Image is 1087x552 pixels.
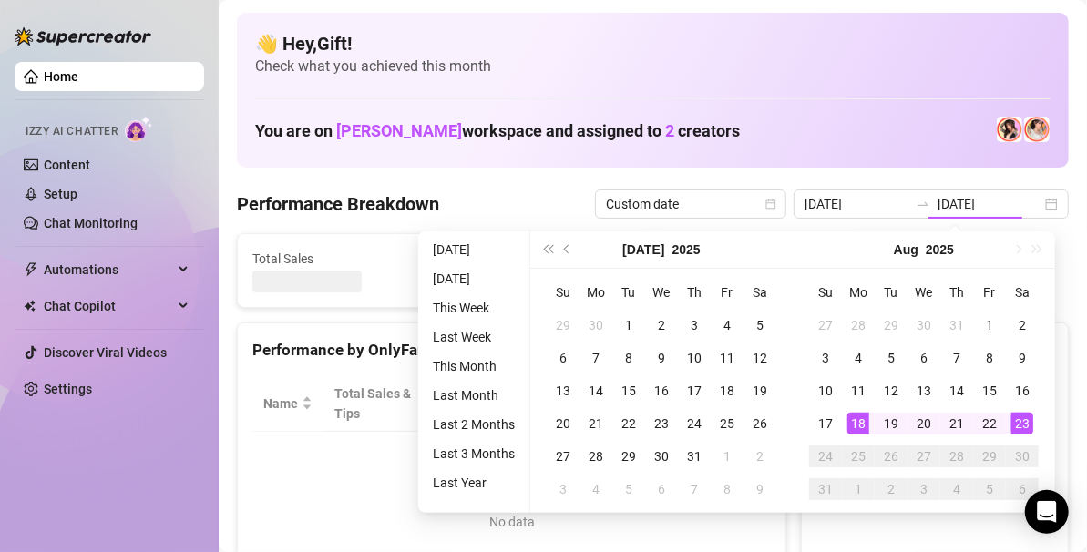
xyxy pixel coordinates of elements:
span: Automations [44,255,173,284]
h4: 👋 Hey, Gift ! [255,31,1051,56]
th: Sales / Hour [557,376,650,432]
div: Sales by OnlyFans Creator [816,338,1053,363]
img: 𝖍𝖔𝖑𝖑𝖞 [1024,117,1050,142]
span: Izzy AI Chatter [26,123,118,140]
div: Open Intercom Messenger [1025,490,1069,534]
a: Settings [44,382,92,396]
input: Start date [805,194,908,214]
a: Content [44,158,90,172]
h1: You are on workspace and assigned to creators [255,121,740,141]
span: Sales / Hour [568,383,624,424]
span: Total Sales [252,249,418,269]
span: calendar [765,199,776,210]
img: logo-BBDzfeDw.svg [15,27,151,46]
span: Messages Sent [676,249,842,269]
span: Check what you achieved this month [255,56,1051,77]
input: End date [938,194,1041,214]
span: Name [263,394,298,414]
div: Est. Hours Worked [449,383,532,424]
div: Performance by OnlyFans Creator [252,338,771,363]
div: No data [271,512,753,532]
th: Chat Conversion [651,376,772,432]
span: to [916,197,930,211]
a: Home [44,69,78,84]
span: Active Chats [464,249,630,269]
img: Holly [997,117,1022,142]
span: Chat Copilot [44,291,173,321]
th: Total Sales & Tips [323,376,438,432]
span: Total Sales & Tips [334,383,413,424]
a: Discover Viral Videos [44,345,167,360]
span: Chat Conversion [661,383,746,424]
a: Setup [44,187,77,201]
h4: Performance Breakdown [237,191,439,217]
th: Name [252,376,323,432]
span: thunderbolt [24,262,38,277]
span: 2 [665,121,674,140]
span: [PERSON_NAME] [336,121,462,140]
img: Chat Copilot [24,300,36,312]
img: AI Chatter [125,116,153,142]
a: Chat Monitoring [44,216,138,230]
span: swap-right [916,197,930,211]
span: Custom date [606,190,775,218]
